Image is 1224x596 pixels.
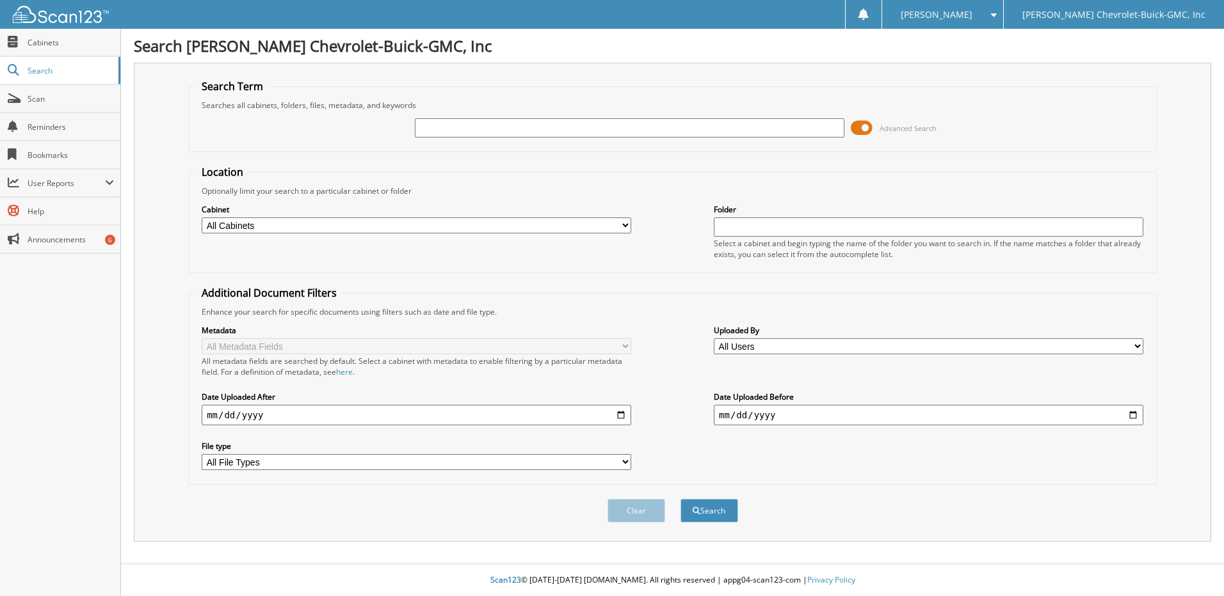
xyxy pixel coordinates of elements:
button: Search [680,499,738,522]
div: All metadata fields are searched by default. Select a cabinet with metadata to enable filtering b... [202,356,631,377]
span: [PERSON_NAME] [901,11,972,19]
span: Announcements [28,234,114,245]
span: User Reports [28,178,105,189]
label: Uploaded By [714,325,1143,336]
span: Advanced Search [880,123,937,133]
span: Cabinets [28,37,114,48]
legend: Search Term [195,79,270,93]
label: Date Uploaded Before [714,391,1143,402]
a: here [336,366,353,377]
div: © [DATE]-[DATE] [DOMAIN_NAME]. All rights reserved | appg04-scan123-com | [121,565,1224,596]
div: Optionally limit your search to a particular cabinet or folder [195,185,1150,196]
input: end [714,405,1143,425]
label: Cabinet [202,204,631,215]
input: start [202,405,631,425]
label: Folder [714,204,1143,215]
button: Clear [608,499,665,522]
span: Bookmarks [28,150,114,161]
span: Scan123 [490,574,521,585]
legend: Location [195,165,250,179]
img: scan123-logo-white.svg [13,6,109,23]
div: Select a cabinet and begin typing the name of the folder you want to search in. If the name match... [714,238,1143,260]
span: Reminders [28,122,114,132]
span: Help [28,206,114,217]
legend: Additional Document Filters [195,286,343,300]
span: Scan [28,93,114,104]
div: Searches all cabinets, folders, files, metadata, and keywords [195,100,1150,111]
div: Enhance your search for specific documents using filters such as date and file type. [195,306,1150,317]
a: Privacy Policy [807,574,855,585]
label: Date Uploaded After [202,391,631,402]
span: [PERSON_NAME] Chevrolet-Buick-GMC, Inc [1022,11,1205,19]
div: 6 [105,235,115,245]
label: File type [202,441,631,451]
span: Search [28,65,112,76]
h1: Search [PERSON_NAME] Chevrolet-Buick-GMC, Inc [134,35,1211,56]
label: Metadata [202,325,631,336]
